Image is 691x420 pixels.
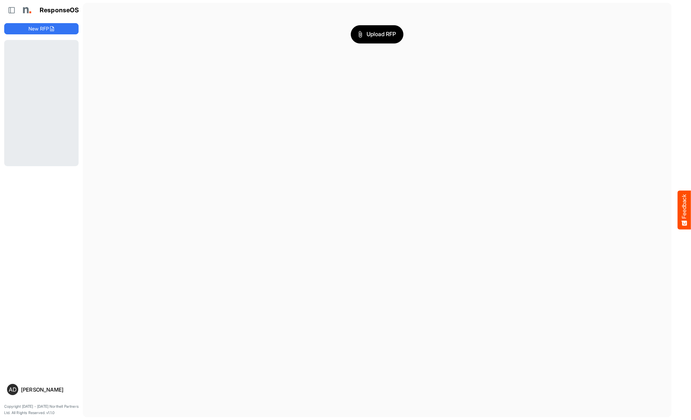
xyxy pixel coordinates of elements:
[21,387,76,392] div: [PERSON_NAME]
[4,404,79,416] p: Copyright [DATE] - [DATE] Northell Partners Ltd. All Rights Reserved. v1.1.0
[358,30,396,39] span: Upload RFP
[678,191,691,230] button: Feedback
[40,7,79,14] h1: ResponseOS
[4,23,79,34] button: New RFP
[9,387,16,392] span: AD
[19,3,33,17] img: Northell
[351,25,403,43] button: Upload RFP
[4,40,79,166] div: Loading...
